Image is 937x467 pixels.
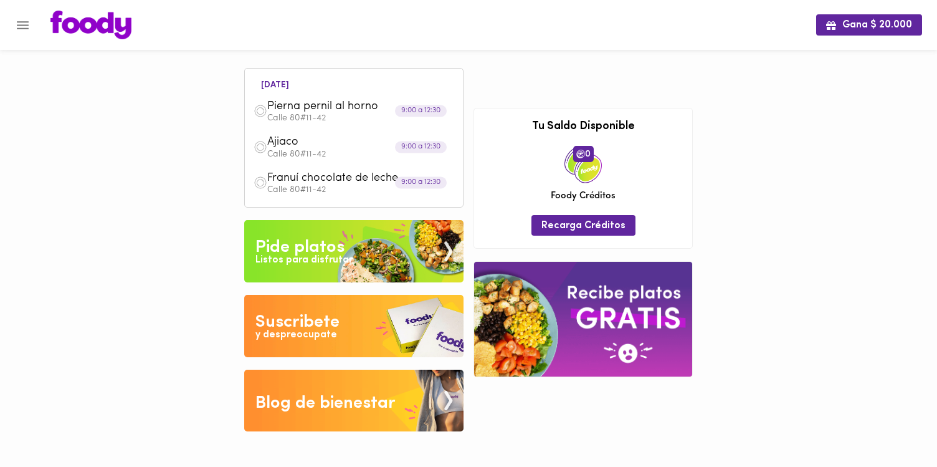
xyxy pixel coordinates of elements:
div: 9:00 a 12:30 [395,105,447,117]
img: dish.png [254,140,267,154]
div: 9:00 a 12:30 [395,177,447,189]
button: Menu [7,10,38,41]
img: dish.png [254,176,267,190]
button: Gana $ 20.000 [816,14,922,35]
p: Calle 80#11-42 [267,150,454,159]
div: Pide platos [255,235,345,260]
img: logo.png [50,11,131,39]
div: Blog de bienestar [255,391,396,416]
h3: Tu Saldo Disponible [483,121,683,133]
img: Blog de bienestar [244,370,464,432]
img: Disfruta bajar de peso [244,295,464,357]
span: Pierna pernil al horno [267,100,411,114]
img: credits-package.png [564,146,602,183]
span: Franuí chocolate de leche [267,171,411,186]
img: dish.png [254,104,267,118]
p: Calle 80#11-42 [267,186,454,195]
div: 9:00 a 12:30 [395,141,447,153]
div: Suscribete [255,310,340,335]
div: Listos para disfrutar [255,253,353,267]
img: foody-creditos.png [576,150,585,158]
span: Recarga Créditos [541,220,625,232]
p: Calle 80#11-42 [267,114,454,123]
button: Recarga Créditos [531,215,635,236]
span: Ajiaco [267,135,411,150]
div: y despreocupate [255,328,337,342]
img: Pide un Platos [244,220,464,282]
img: referral-banner.png [474,262,692,376]
li: [DATE] [251,78,299,90]
span: Gana $ 20.000 [826,19,912,31]
span: 0 [573,146,594,162]
span: Foody Créditos [551,190,616,203]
